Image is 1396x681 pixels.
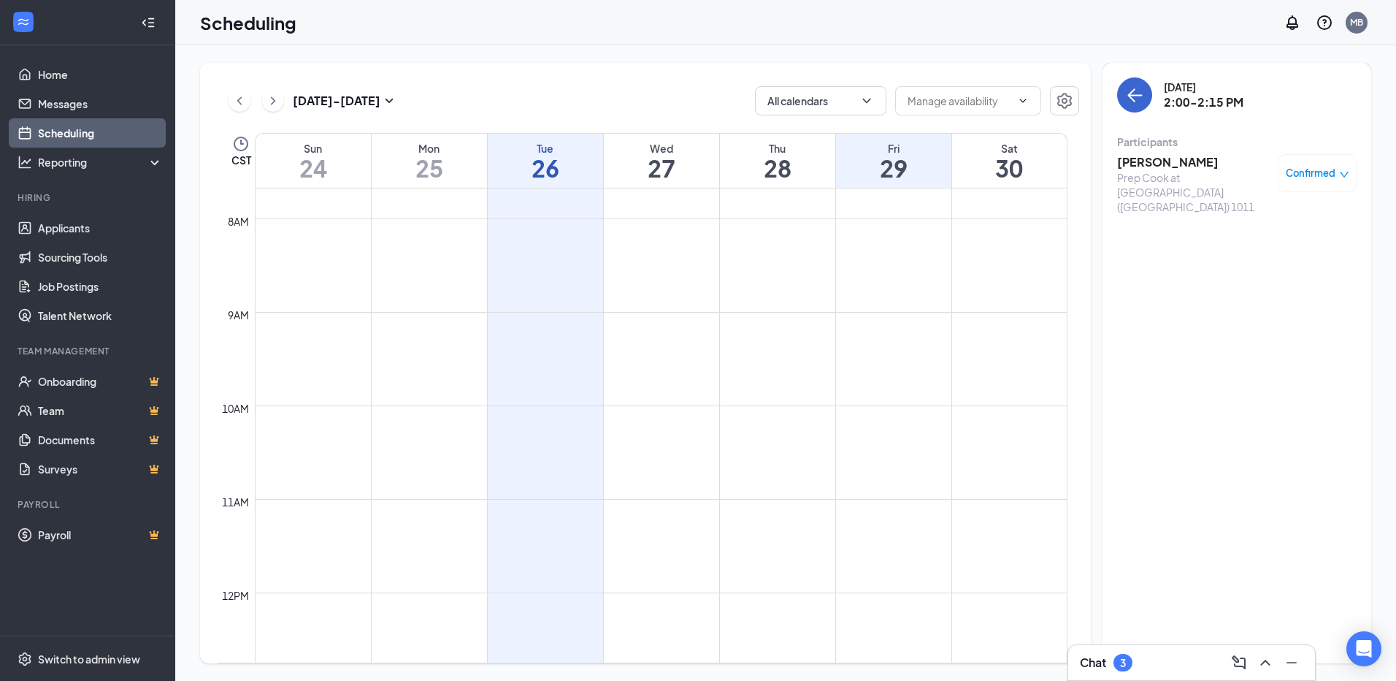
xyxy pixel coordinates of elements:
svg: Settings [18,652,32,666]
h3: Chat [1080,655,1106,671]
svg: Notifications [1284,14,1301,31]
div: Mon [372,141,487,156]
svg: SmallChevronDown [380,92,398,110]
span: Confirmed [1286,166,1335,180]
svg: Clock [232,135,250,153]
svg: Analysis [18,155,32,170]
svg: ChevronDown [1017,95,1029,107]
h1: 26 [488,156,603,180]
a: OnboardingCrown [38,367,163,396]
a: Applicants [38,213,163,243]
div: Participants [1117,134,1357,149]
h3: 2:00-2:15 PM [1164,94,1243,110]
div: Fri [836,141,951,156]
a: August 29, 2025 [836,134,951,188]
div: Prep Cook at [GEOGRAPHIC_DATA] ([GEOGRAPHIC_DATA]) 1011 [1117,170,1270,214]
div: Hiring [18,191,160,204]
span: down [1339,170,1349,180]
h1: 24 [256,156,371,180]
div: [DATE] [1164,80,1243,94]
button: Settings [1050,86,1079,115]
button: back-button [1117,77,1152,113]
h3: [PERSON_NAME] [1117,154,1270,170]
button: All calendarsChevronDown [755,86,886,115]
a: August 24, 2025 [256,134,371,188]
svg: ChevronLeft [232,92,247,110]
a: Sourcing Tools [38,243,163,272]
button: ChevronUp [1254,651,1277,674]
svg: WorkstreamLogo [16,15,31,29]
a: August 30, 2025 [952,134,1067,188]
a: August 26, 2025 [488,134,603,188]
svg: ArrowLeft [1126,86,1143,104]
button: Minimize [1280,651,1303,674]
a: August 25, 2025 [372,134,487,188]
a: Job Postings [38,272,163,301]
svg: ChevronUp [1257,654,1274,672]
h1: 29 [836,156,951,180]
svg: ChevronRight [266,92,280,110]
button: ComposeMessage [1227,651,1251,674]
svg: Collapse [141,15,156,30]
h1: 27 [604,156,719,180]
div: 10am [219,400,252,416]
div: Open Intercom Messenger [1346,631,1381,666]
div: 9am [225,307,252,323]
h3: [DATE] - [DATE] [293,93,380,109]
div: Switch to admin view [38,652,140,666]
svg: Minimize [1283,654,1300,672]
a: August 28, 2025 [720,134,835,188]
input: Manage availability [908,93,1011,109]
a: Scheduling [38,118,163,148]
div: 8am [225,213,252,229]
div: Thu [720,141,835,156]
div: Sun [256,141,371,156]
h1: 25 [372,156,487,180]
a: Messages [38,89,163,118]
a: Home [38,60,163,89]
svg: Settings [1056,92,1073,110]
a: August 27, 2025 [604,134,719,188]
a: DocumentsCrown [38,425,163,454]
button: ChevronRight [262,90,284,112]
svg: ChevronDown [859,94,874,108]
div: Payroll [18,498,160,511]
h1: 28 [720,156,835,180]
div: 12pm [219,587,252,604]
div: Sat [952,141,1067,156]
div: 3 [1120,657,1126,669]
span: CST [231,153,251,167]
button: ChevronLeft [229,90,250,112]
h1: Scheduling [200,10,296,35]
h1: 30 [952,156,1067,180]
a: Talent Network [38,301,163,330]
div: Tue [488,141,603,156]
div: Team Management [18,345,160,357]
a: PayrollCrown [38,520,163,549]
a: SurveysCrown [38,454,163,484]
div: MB [1350,16,1363,28]
svg: ComposeMessage [1230,654,1248,672]
div: 11am [219,494,252,510]
div: Wed [604,141,719,156]
svg: QuestionInfo [1316,14,1333,31]
a: TeamCrown [38,396,163,425]
div: Reporting [38,155,164,170]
